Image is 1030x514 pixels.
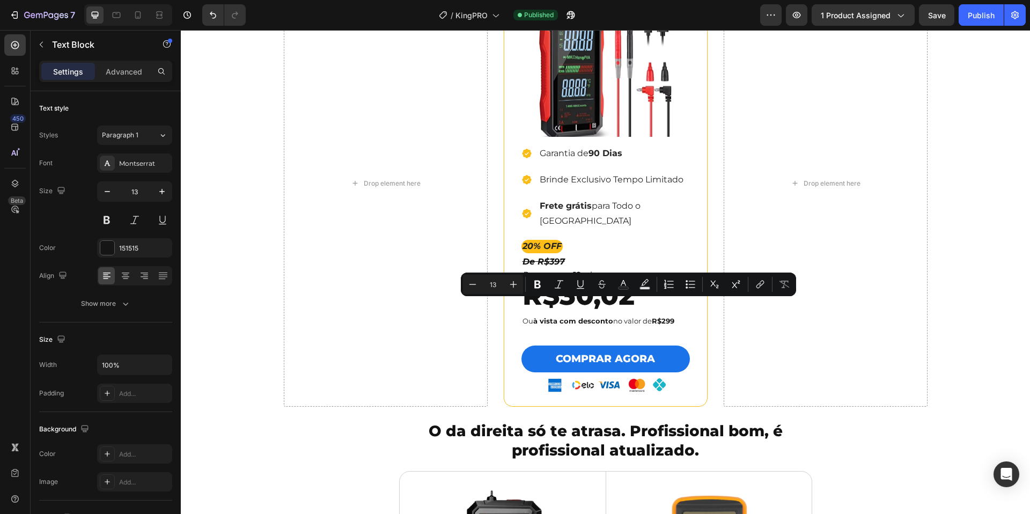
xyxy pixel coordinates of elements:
div: Width [39,360,57,370]
iframe: Design area [181,30,1030,514]
button: 7 [4,4,80,26]
div: Undo/Redo [202,4,246,26]
div: Drop element here [183,149,240,158]
div: Align [39,269,69,283]
button: Show more [39,294,172,313]
div: Add... [119,389,170,399]
div: Rich Text Editor. Editing area: main [341,284,495,298]
span: KingPRO [455,10,488,21]
div: Add... [119,478,170,487]
div: 151515 [119,244,170,253]
div: Color [39,449,56,459]
div: Editor contextual toolbar [461,273,796,296]
div: Text style [39,104,69,113]
div: Styles [39,130,58,140]
button: Paragraph 1 [97,126,172,145]
div: Image [39,477,58,487]
div: Size [39,184,68,199]
div: Drop element here [623,149,680,158]
div: Size [39,333,68,347]
div: 450 [10,114,26,123]
h2: O da direita só te atrasa. Profissional bom, é profissional atualizado. [218,390,631,431]
a: COMPRAR AGORA [341,315,509,342]
p: Text Block [52,38,143,51]
p: Garantia de [359,116,442,131]
div: Beta [8,196,26,205]
input: Auto [98,355,172,375]
img: gempages_538921841880728723-85f0a7a5-3c38-4832-b1a1-b65d16894b13.png [358,348,492,363]
strong: R$299 [471,287,494,295]
strong: Frete grátis [359,171,411,181]
div: Publish [968,10,995,21]
p: para Todo o [GEOGRAPHIC_DATA] [359,168,508,200]
div: Color [39,243,56,253]
strong: 90 Dias [408,118,442,128]
button: Save [919,4,954,26]
span: 1 product assigned [821,10,891,21]
span: Paragraph 1 [102,130,138,140]
div: Montserrat [119,159,170,168]
strong: De R$397 [342,226,384,237]
div: Show more [81,298,131,309]
p: Advanced [106,66,142,77]
h2: 20% OFF [341,210,382,223]
div: Font [39,158,53,168]
div: Background [39,422,91,437]
p: Brinde Exclusivo Tempo Limitado [359,142,503,158]
p: Settings [53,66,83,77]
strong: 12x [392,240,405,250]
button: 1 product assigned [812,4,915,26]
div: Padding [39,388,64,398]
button: Publish [959,4,1004,26]
span: / [451,10,453,21]
span: Published [524,10,554,20]
span: Save [928,11,946,20]
h2: R$30,02 [341,247,509,284]
p: 7 [70,9,75,21]
h2: Por apenas de [341,239,509,252]
p: Ou no valor de [342,285,494,297]
strong: à vista com desconto [352,287,432,295]
p: COMPRAR AGORA [375,320,474,338]
div: Add... [119,450,170,459]
div: Open Intercom Messenger [994,461,1019,487]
